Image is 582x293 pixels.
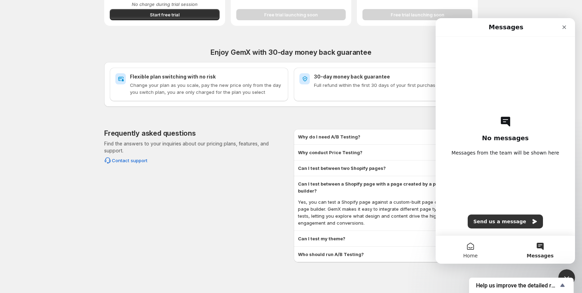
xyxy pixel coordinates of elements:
h2: 30-day money back guarantee [314,73,467,80]
iframe: Intercom live chat [436,18,575,264]
span: Contact support [112,157,147,164]
h3: Why do I need A/B Testing? [298,133,360,140]
button: Contact support [100,155,152,166]
p: Yes, you can test a Shopify page against a custom-built page created with a page builder. GemX ma... [298,198,467,226]
h2: Enjoy GemX with 30-day money back guarantee [104,48,478,57]
p: No charge during trial session [110,1,220,8]
button: Show survey - Help us improve the detailed report for A/B campaigns [476,281,567,290]
h3: Who should run A/B Testing? [298,251,364,258]
p: Change your plan as you scale, pay the new price only from the day you switch plan, you are only ... [130,82,283,96]
h2: Frequently asked questions [104,129,196,137]
h3: Can I test between a Shopify page with a page created by a page builder? [298,180,461,194]
h3: Can I test between two Shopify pages? [298,165,386,172]
iframe: Intercom live chat [558,269,575,286]
span: Help us improve the detailed report for A/B campaigns [476,282,558,289]
h3: Why conduct Price Testing? [298,149,362,156]
h3: Can I test my theme? [298,235,345,242]
h2: Flexible plan switching with no risk [130,73,283,80]
p: Find the answers to your inquiries about our pricing plans, features, and support. [104,140,288,154]
button: Start free trial [110,9,220,20]
span: Start free trial [150,11,179,18]
p: Full refund within the first 30 days of your first purchase. [314,82,467,89]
